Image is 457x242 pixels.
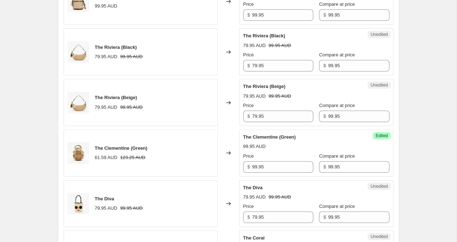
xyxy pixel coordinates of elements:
[319,52,355,57] span: Compare at price
[95,145,148,151] span: The Clementine (Green)
[95,154,117,161] div: 61.59 AUD
[68,92,89,113] img: S96ce4c10e57f4ebfb73bfdeba3c878a0J_1_1_5_80x.jpg
[243,42,266,49] div: 79.95 AUD
[323,12,326,18] span: $
[243,194,266,201] div: 79.95 AUD
[243,33,285,38] span: The Riviera (Black)
[243,93,266,100] div: 79.95 AUD
[319,103,355,108] span: Compare at price
[243,134,296,140] span: The Clementine (Green)
[68,41,89,63] img: S96ce4c10e57f4ebfb73bfdeba3c878a0J_1_1_5_80x.jpg
[248,214,250,220] span: $
[323,113,326,119] span: $
[95,205,117,212] div: 79.95 AUD
[120,104,143,111] strike: 99.95 AUD
[95,3,117,10] div: 99.95 AUD
[68,142,89,164] img: clem_80x.jpg
[370,183,388,189] span: Unedited
[95,95,137,100] span: The Riviera (Beige)
[319,153,355,159] span: Compare at price
[243,204,254,209] span: Price
[95,196,114,201] span: The Diva
[95,104,117,111] div: 79.95 AUD
[370,234,388,239] span: Unedited
[323,164,326,169] span: $
[243,235,265,241] span: The Coral
[375,133,388,139] span: Edited
[243,185,263,190] span: The Diva
[248,164,250,169] span: $
[370,82,388,88] span: Unedited
[120,53,143,60] strike: 99.95 AUD
[323,63,326,68] span: $
[120,205,143,212] strike: 99.95 AUD
[319,1,355,7] span: Compare at price
[95,45,137,50] span: The Riviera (Black)
[268,42,291,49] strike: 99.95 AUD
[243,84,286,89] span: The Riviera (Beige)
[319,204,355,209] span: Compare at price
[243,143,266,150] div: 99.95 AUD
[120,154,145,161] strike: 123.25 AUD
[323,214,326,220] span: $
[68,193,89,214] img: di_1_3f44a2be-8d46-4e47-8611-63a23d51b627_80x.jpg
[268,194,291,201] strike: 99.95 AUD
[243,153,254,159] span: Price
[243,103,254,108] span: Price
[370,32,388,37] span: Unedited
[248,63,250,68] span: $
[248,113,250,119] span: $
[95,53,117,60] div: 79.95 AUD
[243,52,254,57] span: Price
[243,1,254,7] span: Price
[248,12,250,18] span: $
[268,93,291,100] strike: 99.95 AUD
